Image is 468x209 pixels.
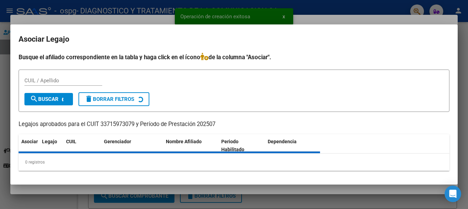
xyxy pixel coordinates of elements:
mat-icon: delete [85,95,93,103]
p: Legajos aprobados para el CUIT 33715973079 y Período de Prestación 202507 [19,120,449,129]
button: Borrar Filtros [78,92,149,106]
span: Asociar [21,139,38,144]
datatable-header-cell: Nombre Afiliado [163,134,219,157]
span: Gerenciador [104,139,131,144]
span: CUIL [66,139,76,144]
h4: Busque el afiliado correspondiente en la tabla y haga click en el ícono de la columna "Asociar". [19,53,449,62]
span: Legajo [42,139,57,144]
span: Dependencia [268,139,297,144]
h2: Asociar Legajo [19,33,449,46]
span: Periodo Habilitado [221,139,244,152]
datatable-header-cell: Legajo [39,134,63,157]
datatable-header-cell: Dependencia [265,134,320,157]
mat-icon: search [30,95,38,103]
datatable-header-cell: CUIL [63,134,101,157]
div: 0 registros [19,154,449,171]
span: Buscar [30,96,58,102]
button: Buscar [24,93,73,105]
datatable-header-cell: Gerenciador [101,134,163,157]
span: Nombre Afiliado [166,139,202,144]
datatable-header-cell: Periodo Habilitado [219,134,265,157]
div: Open Intercom Messenger [445,186,461,202]
span: Borrar Filtros [85,96,134,102]
datatable-header-cell: Asociar [19,134,39,157]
